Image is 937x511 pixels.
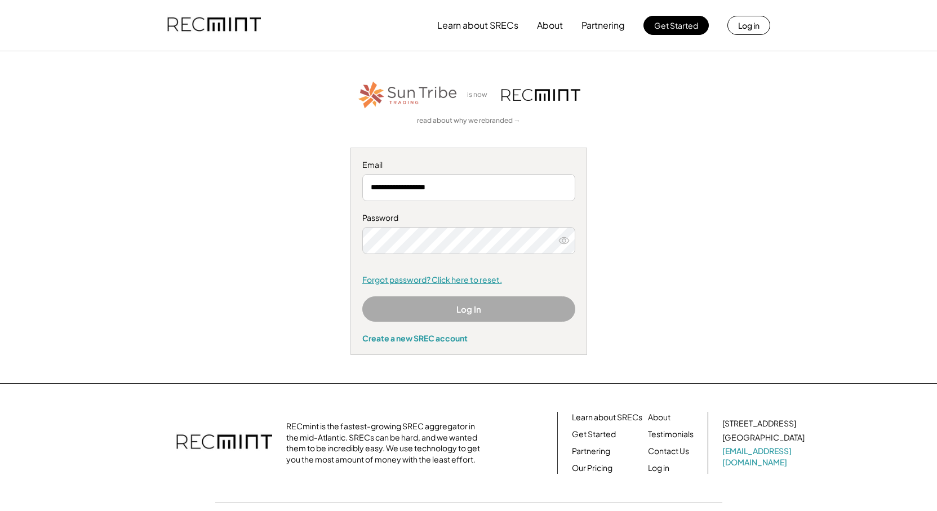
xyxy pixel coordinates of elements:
[362,296,575,322] button: Log In
[572,463,612,474] a: Our Pricing
[727,16,770,35] button: Log in
[648,429,694,440] a: Testimonials
[648,446,689,457] a: Contact Us
[648,412,670,423] a: About
[501,89,580,101] img: recmint-logotype%403x.png
[581,14,625,37] button: Partnering
[437,14,518,37] button: Learn about SRECs
[167,6,261,45] img: recmint-logotype%403x.png
[464,90,496,100] div: is now
[643,16,709,35] button: Get Started
[417,116,521,126] a: read about why we rebranded →
[722,418,796,429] div: [STREET_ADDRESS]
[537,14,563,37] button: About
[572,446,610,457] a: Partnering
[722,446,807,468] a: [EMAIL_ADDRESS][DOMAIN_NAME]
[722,432,805,443] div: [GEOGRAPHIC_DATA]
[648,463,669,474] a: Log in
[286,421,486,465] div: RECmint is the fastest-growing SREC aggregator in the mid-Atlantic. SRECs can be hard, and we wan...
[572,429,616,440] a: Get Started
[357,79,459,110] img: STT_Horizontal_Logo%2B-%2BColor.png
[362,333,575,343] div: Create a new SREC account
[176,423,272,463] img: recmint-logotype%403x.png
[362,159,575,171] div: Email
[362,212,575,224] div: Password
[572,412,642,423] a: Learn about SRECs
[362,274,575,286] a: Forgot password? Click here to reset.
